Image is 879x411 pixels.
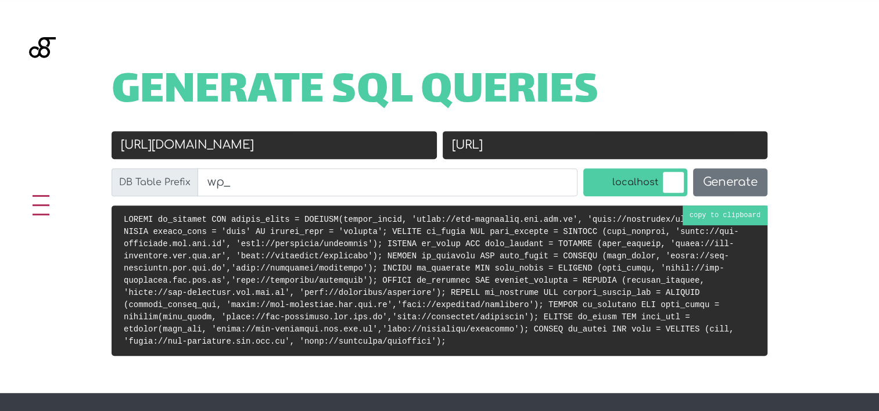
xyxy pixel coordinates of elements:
[198,168,577,196] input: wp_
[112,74,599,110] span: Generate SQL Queries
[443,131,768,159] input: New URL
[112,168,198,196] label: DB Table Prefix
[124,215,739,346] code: LOREMI do_sitamet CON adipis_elits = DOEIUSM(tempor_incid, 'utlab://etd-magnaaliq.eni.adm.ve', 'q...
[583,168,687,196] label: localhost
[112,131,437,159] input: Old URL
[29,37,56,124] img: Blackgate
[693,168,767,196] button: Generate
